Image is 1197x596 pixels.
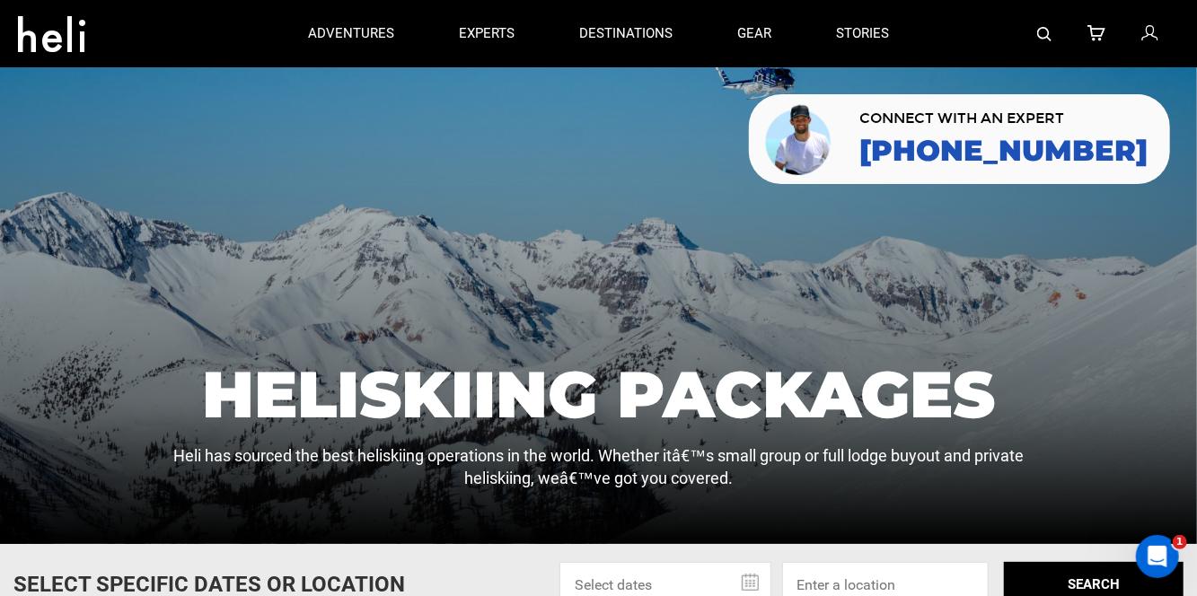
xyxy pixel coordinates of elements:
p: destinations [579,24,673,43]
span: 1 [1173,535,1187,549]
p: experts [459,24,515,43]
span: CONNECT WITH AN EXPERT [859,111,1148,126]
img: contact our team [762,101,837,177]
iframe: Intercom live chat [1136,535,1179,578]
h1: Heliskiing Packages [163,362,1034,426]
p: adventures [308,24,394,43]
a: [PHONE_NUMBER] [859,135,1148,167]
p: Heli has sourced the best heliskiing operations in the world. Whether itâ€™s small group or full ... [163,444,1034,490]
img: search-bar-icon.svg [1037,27,1052,41]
